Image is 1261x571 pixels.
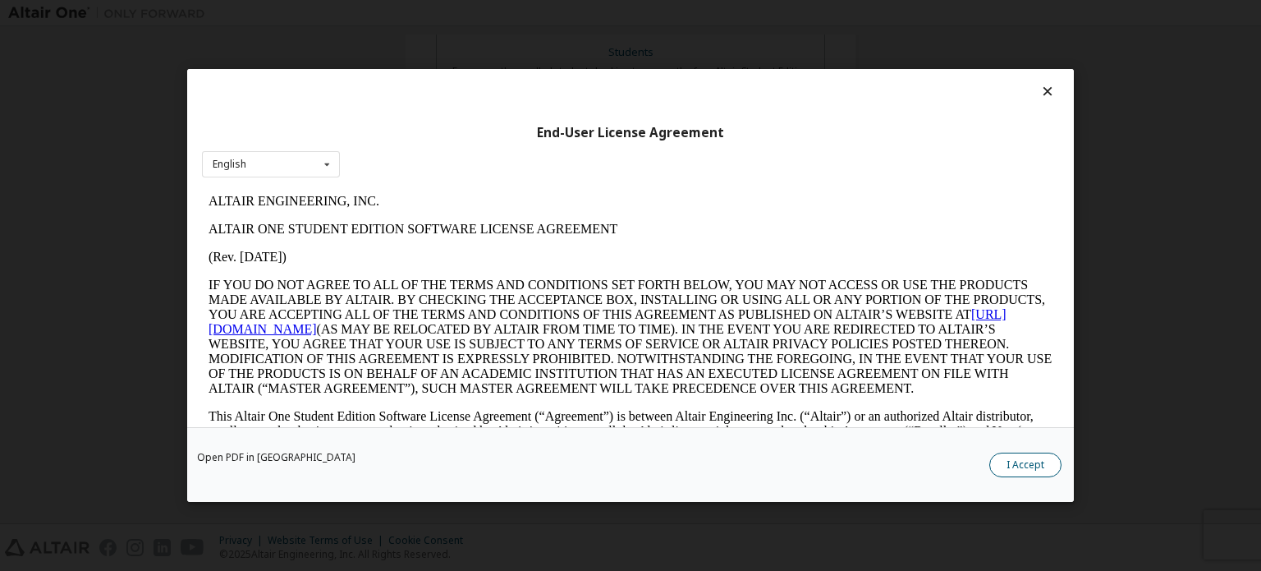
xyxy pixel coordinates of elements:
p: ALTAIR ENGINEERING, INC. [7,7,851,21]
button: I Accept [989,453,1062,477]
p: (Rev. [DATE]) [7,62,851,77]
p: ALTAIR ONE STUDENT EDITION SOFTWARE LICENSE AGREEMENT [7,35,851,49]
p: IF YOU DO NOT AGREE TO ALL OF THE TERMS AND CONDITIONS SET FORTH BELOW, YOU MAY NOT ACCESS OR USE... [7,90,851,209]
p: This Altair One Student Edition Software License Agreement (“Agreement”) is between Altair Engine... [7,222,851,281]
a: [URL][DOMAIN_NAME] [7,120,805,149]
a: Open PDF in [GEOGRAPHIC_DATA] [197,453,355,463]
div: End-User License Agreement [202,125,1059,141]
div: English [213,159,246,169]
